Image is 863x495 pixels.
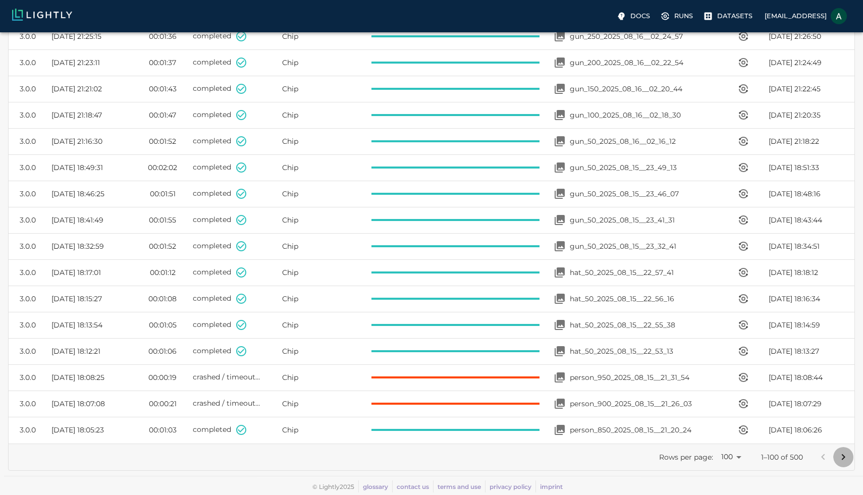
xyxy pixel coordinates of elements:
span: [DATE] 18:08:44 [769,372,823,382]
div: 3.0.0 [20,110,36,120]
button: State set to COMPLETED [231,52,251,73]
time: 00:01:47 [149,110,176,120]
button: State set to COMPLETED [231,79,251,99]
button: View worker run detail [733,105,753,125]
div: 3.0.0 [20,399,36,409]
span: Chip Ray (Teknoir) [282,399,298,409]
p: gun_250_2025_08_16__02_24_57 [570,31,683,41]
a: Open your dataset hat_50_2025_08_15__22_53_13hat_50_2025_08_15__22_53_13 [550,341,673,361]
span: [DATE] 18:12:21 [51,346,100,356]
span: Chip Ray (Teknoir) [282,267,298,278]
span: [DATE] 18:34:51 [769,241,820,251]
button: View worker run detail [733,210,753,230]
span: crashed / timeout [193,372,260,381]
p: gun_200_2025_08_16__02_22_54 [570,58,683,68]
label: Docs [614,8,654,24]
div: 3.0.0 [20,320,36,330]
button: State set to COMPLETED [231,236,251,256]
p: Datasets [717,11,752,21]
button: Open your dataset hat_50_2025_08_15__22_53_13 [550,341,570,361]
span: Chip Ray (Teknoir) [282,372,298,382]
span: Chip Ray (Teknoir) [282,58,298,68]
div: 3.0.0 [20,189,36,199]
button: State set to COMPLETED [231,26,251,46]
a: Open your dataset gun_200_2025_08_16__02_22_54gun_200_2025_08_16__02_22_54 [550,52,683,73]
button: View worker run detail [733,367,753,388]
span: completed [193,267,231,277]
button: View worker run detail [733,184,753,204]
p: hat_50_2025_08_15__22_55_38 [570,320,675,330]
p: hat_50_2025_08_15__22_56_16 [570,294,674,304]
button: View worker run detail [733,157,753,178]
span: [DATE] 18:15:27 [51,294,102,304]
a: Open your dataset person_950_2025_08_15__21_31_54person_950_2025_08_15__21_31_54 [550,367,689,388]
label: Runs [658,8,697,24]
p: gun_50_2025_08_15__23_46_07 [570,189,679,199]
div: 3.0.0 [20,58,36,68]
span: [DATE] 21:24:49 [769,58,822,68]
span: completed [193,110,231,119]
span: Chip Ray (Teknoir) [282,215,298,225]
div: 3.0.0 [20,241,36,251]
a: Open your dataset gun_100_2025_08_16__02_18_30gun_100_2025_08_16__02_18_30 [550,105,681,125]
span: completed [193,162,231,172]
span: © Lightly 2025 [312,483,354,490]
span: Chip Ray (Teknoir) [282,320,298,330]
button: State set to COMPLETED [231,420,251,440]
a: Open your dataset hat_50_2025_08_15__22_55_38hat_50_2025_08_15__22_55_38 [550,315,675,335]
button: Open your dataset gun_50_2025_08_15__23_46_07 [550,184,570,204]
button: Open your dataset gun_250_2025_08_16__02_24_57 [550,26,570,46]
span: [DATE] 21:23:11 [51,58,100,68]
img: Aryan Behmardi [831,8,847,24]
button: Open your dataset person_850_2025_08_15__21_20_24 [550,420,570,440]
span: [DATE] 18:18:12 [769,267,818,278]
span: Chip Ray (Teknoir) [282,189,298,199]
div: 3.0.0 [20,215,36,225]
p: gun_50_2025_08_16__02_16_12 [570,136,676,146]
span: [DATE] 18:49:31 [51,162,103,173]
p: Docs [630,11,650,21]
button: State set to COMPLETED [231,210,251,230]
span: completed [193,346,231,355]
button: View worker run detail [733,341,753,361]
time: 00:01:03 [149,425,177,435]
a: [EMAIL_ADDRESS]Aryan Behmardi [761,5,851,27]
p: 1–100 of 500 [761,452,803,462]
span: [DATE] 21:21:02 [51,84,102,94]
button: State set to COMPLETED [231,105,251,125]
button: State set to COMPLETED [231,315,251,335]
span: Chip Ray (Teknoir) [282,136,298,146]
p: gun_50_2025_08_15__23_32_41 [570,241,676,251]
button: View worker run detail [733,236,753,256]
span: [DATE] 18:07:08 [51,399,105,409]
button: View worker run detail [733,79,753,99]
button: Open your dataset hat_50_2025_08_15__22_55_38 [550,315,570,335]
span: [DATE] 18:08:25 [51,372,104,382]
button: Go to next page [833,447,853,467]
span: [DATE] 21:18:22 [769,136,819,146]
time: 00:01:12 [150,267,176,278]
button: Open your dataset gun_50_2025_08_15__23_49_13 [550,157,570,178]
time: 00:01:52 [149,241,176,251]
span: [DATE] 18:48:16 [769,189,821,199]
span: [DATE] 18:43:44 [769,215,822,225]
p: person_850_2025_08_15__21_20_24 [570,425,691,435]
p: gun_100_2025_08_16__02_18_30 [570,110,681,120]
span: Chip Ray (Teknoir) [282,162,298,173]
button: Open your dataset hat_50_2025_08_15__22_56_16 [550,289,570,309]
span: [DATE] 21:25:15 [51,31,101,41]
div: 3.0.0 [20,84,36,94]
time: 00:01:55 [149,215,176,225]
span: completed [193,425,231,434]
div: 3.0.0 [20,31,36,41]
button: State set to COMPLETED [231,157,251,178]
span: [DATE] 21:20:35 [769,110,821,120]
time: 00:01:08 [148,294,177,304]
span: [DATE] 18:13:27 [769,346,819,356]
button: This worker run has no heartbeat and seems to have crashed. [255,367,276,388]
button: View worker run detail [733,26,753,46]
span: [DATE] 21:22:45 [769,84,821,94]
p: gun_150_2025_08_16__02_20_44 [570,84,682,94]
